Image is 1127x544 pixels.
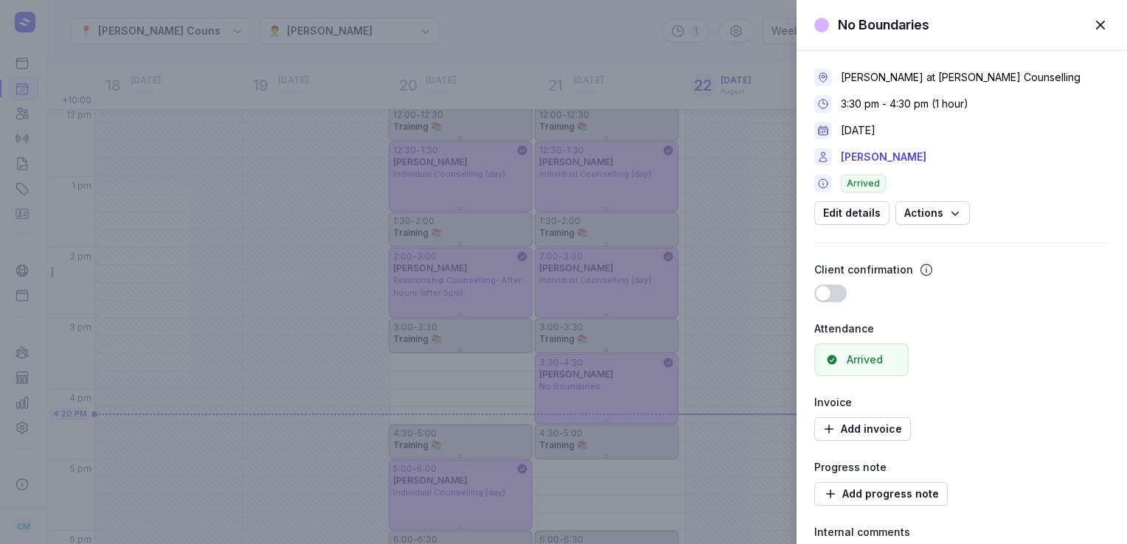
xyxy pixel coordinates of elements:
[841,97,968,111] div: 3:30 pm - 4:30 pm (1 hour)
[823,204,881,222] span: Edit details
[838,16,929,34] div: No Boundaries
[814,458,1109,476] div: Progress note
[841,70,1081,85] div: [PERSON_NAME] at [PERSON_NAME] Counselling
[814,261,913,279] div: Client confirmation
[847,352,883,367] div: Arrived
[841,148,926,166] a: [PERSON_NAME]
[823,485,939,503] span: Add progress note
[814,201,890,225] button: Edit details
[814,394,1109,411] div: Invoice
[841,123,875,138] div: [DATE]
[895,201,970,225] button: Actions
[904,204,961,222] span: Actions
[814,523,1109,541] div: Internal comments
[823,420,902,438] span: Add invoice
[841,175,886,192] span: Arrived
[814,320,1109,338] div: Attendance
